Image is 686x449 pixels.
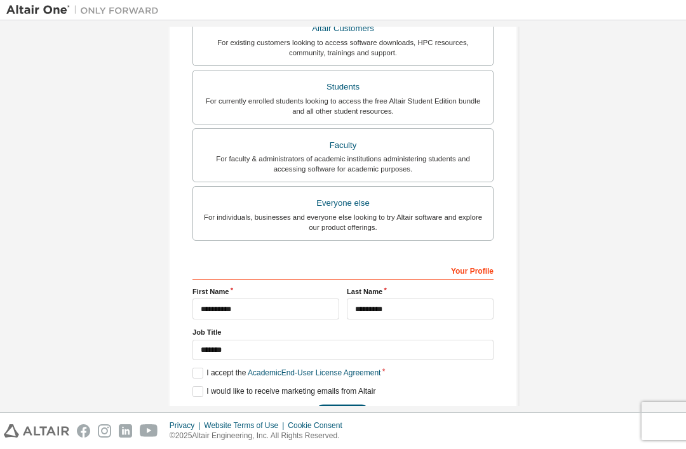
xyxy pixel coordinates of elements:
[192,327,494,337] label: Job Title
[201,78,485,96] div: Students
[77,424,90,438] img: facebook.svg
[248,368,380,377] a: Academic End-User License Agreement
[192,368,380,379] label: I accept the
[170,420,204,431] div: Privacy
[201,37,485,58] div: For existing customers looking to access software downloads, HPC resources, community, trainings ...
[98,424,111,438] img: instagram.svg
[201,154,485,174] div: For faculty & administrators of academic institutions administering students and accessing softwa...
[192,286,339,297] label: First Name
[170,431,350,441] p: © 2025 Altair Engineering, Inc. All Rights Reserved.
[204,420,288,431] div: Website Terms of Use
[140,424,158,438] img: youtube.svg
[201,194,485,212] div: Everyone else
[192,260,494,280] div: Your Profile
[4,424,69,438] img: altair_logo.svg
[314,405,371,424] button: Next
[201,96,485,116] div: For currently enrolled students looking to access the free Altair Student Edition bundle and all ...
[6,4,165,17] img: Altair One
[201,20,485,37] div: Altair Customers
[201,137,485,154] div: Faculty
[347,286,494,297] label: Last Name
[201,212,485,232] div: For individuals, businesses and everyone else looking to try Altair software and explore our prod...
[119,424,132,438] img: linkedin.svg
[288,420,349,431] div: Cookie Consent
[192,386,375,397] label: I would like to receive marketing emails from Altair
